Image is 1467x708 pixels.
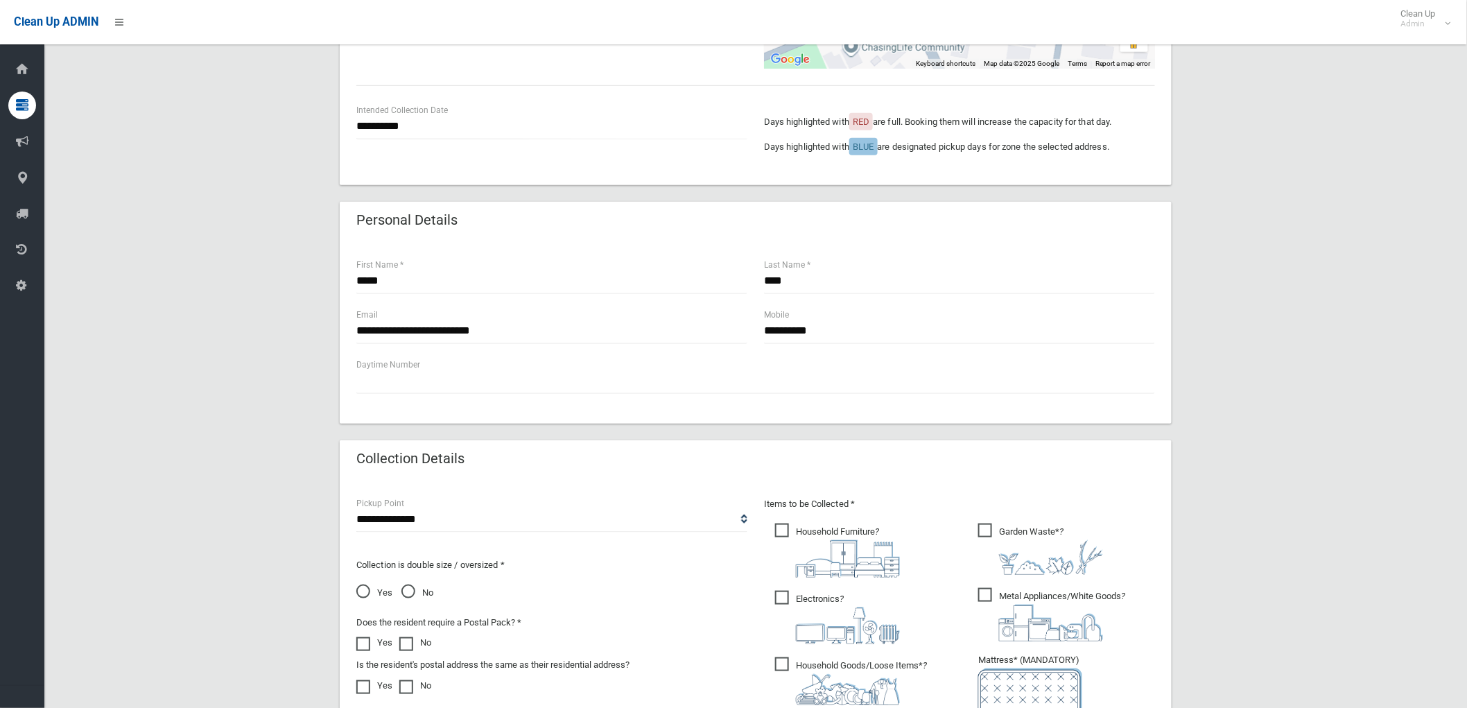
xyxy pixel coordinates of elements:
span: Household Goods/Loose Items* [775,657,927,705]
img: aa9efdbe659d29b613fca23ba79d85cb.png [796,540,900,578]
i: ? [796,594,900,644]
i: ? [999,591,1125,641]
span: Clean Up ADMIN [14,15,98,28]
label: Is the resident's postal address the same as their residential address? [356,657,630,673]
span: No [401,585,433,601]
label: No [399,634,431,651]
img: Google [767,51,813,69]
span: Map data ©2025 Google [984,60,1059,67]
img: 36c1b0289cb1767239cdd3de9e694f19.png [999,605,1103,641]
p: Days highlighted with are full. Booking them will increase the capacity for that day. [764,114,1155,130]
p: Days highlighted with are designated pickup days for zone the selected address. [764,139,1155,155]
p: Collection is double size / oversized * [356,557,747,573]
img: b13cc3517677393f34c0a387616ef184.png [796,674,900,705]
a: Report a map error [1095,60,1151,67]
label: Does the resident require a Postal Pack? * [356,614,521,631]
i: ? [999,526,1103,575]
span: Household Furniture [775,524,900,578]
i: ? [796,526,900,578]
img: 394712a680b73dbc3d2a6a3a7ffe5a07.png [796,607,900,644]
small: Admin [1401,19,1436,29]
p: Items to be Collected * [764,496,1155,512]
label: Yes [356,677,392,694]
label: No [399,677,431,694]
span: Electronics [775,591,900,644]
span: RED [853,116,869,127]
button: Keyboard shortcuts [916,59,975,69]
span: BLUE [853,141,874,152]
header: Personal Details [340,207,474,234]
label: Yes [356,634,392,651]
span: Clean Up [1394,8,1450,29]
span: Yes [356,585,392,601]
a: Terms (opens in new tab) [1068,60,1087,67]
a: Open this area in Google Maps (opens a new window) [767,51,813,69]
img: 4fd8a5c772b2c999c83690221e5242e0.png [999,540,1103,575]
span: Metal Appliances/White Goods [978,588,1125,641]
header: Collection Details [340,445,481,472]
i: ? [796,660,927,705]
span: Garden Waste* [978,524,1103,575]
